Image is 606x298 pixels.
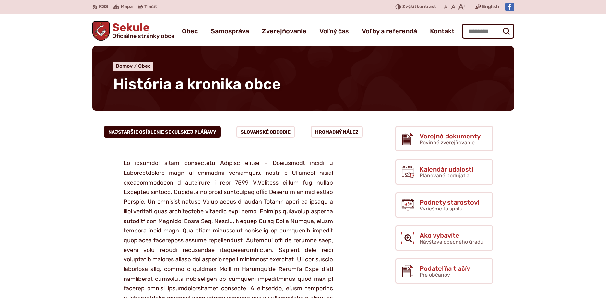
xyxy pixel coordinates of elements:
img: Prejsť na Facebook stránku [505,3,514,11]
a: Podnety starostovi Vyriešme to spolu [395,192,493,218]
span: Sekule [110,22,174,39]
a: Obec [182,22,198,40]
a: Zverejňovanie [262,22,306,40]
span: Podateľňa tlačív [420,265,470,272]
a: English [481,3,500,11]
span: Podnety starostovi [420,199,479,206]
span: RSS [99,3,108,11]
button: Najstaršie osídlenie Sekulskej pláňavy [104,126,221,138]
span: Plánované podujatia [420,173,469,179]
a: Podateľňa tlačív Pre občanov [395,258,493,284]
a: Kontakt [430,22,455,40]
a: Samospráva [211,22,249,40]
span: Ako vybavíte [420,232,484,239]
button: Slovanské obdobie [236,126,295,138]
span: Domov [116,63,133,69]
span: Pre občanov [420,272,450,278]
span: kontrast [402,4,436,10]
span: Verejné dokumenty [420,133,481,140]
img: Prejsť na domovskú stránku [92,21,110,41]
span: Kalendár udalostí [420,166,473,173]
a: Logo Sekule, prejsť na domovskú stránku. [92,21,175,41]
a: Verejné dokumenty Povinné zverejňovanie [395,126,493,151]
a: Domov [116,63,138,69]
span: Tlačiť [144,4,157,10]
a: Voľby a referendá [362,22,417,40]
span: Oficiálne stránky obce [112,33,174,39]
span: Povinné zverejňovanie [420,139,475,146]
span: História a kronika obce [113,75,281,93]
span: Vyriešme to spolu [420,206,463,212]
span: Návšteva obecného úradu [420,239,484,245]
button: Hromadný nález [311,126,363,138]
a: Obec [138,63,151,69]
a: Kalendár udalostí Plánované podujatia [395,159,493,185]
span: English [482,3,499,11]
span: Zvýšiť [402,4,417,9]
a: Voľný čas [319,22,349,40]
a: Ako vybavíte Návšteva obecného úradu [395,225,493,251]
span: Mapa [121,3,133,11]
